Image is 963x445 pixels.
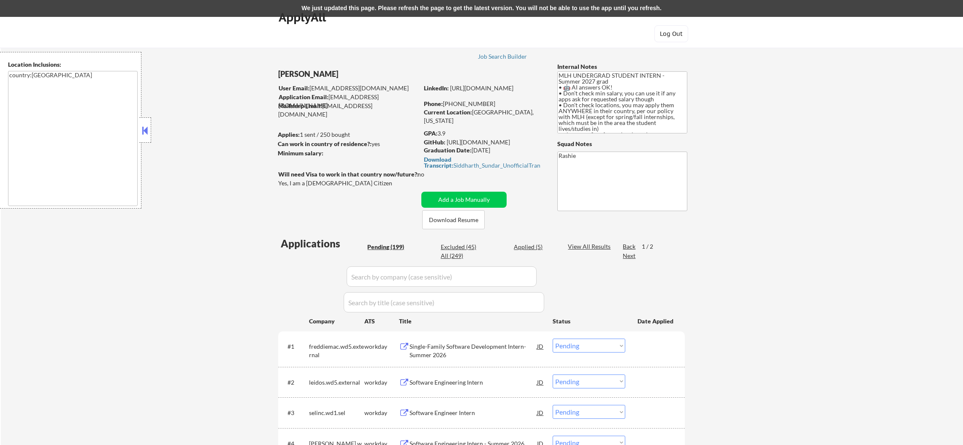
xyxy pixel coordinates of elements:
div: [DATE] [424,146,543,155]
input: Search by title (case sensitive) [344,292,544,312]
strong: Application Email: [279,93,328,100]
div: leidos.wd5.external [309,378,364,387]
div: workday [364,378,399,387]
div: [GEOGRAPHIC_DATA], [US_STATE] [424,108,543,125]
div: [EMAIL_ADDRESS][DOMAIN_NAME] [279,93,418,109]
strong: Download Transcript: [424,156,453,169]
div: #3 [288,409,302,417]
div: 1 / 2 [642,242,661,251]
div: freddiemac.wd5.external [309,342,364,359]
div: [EMAIL_ADDRESS][DOMAIN_NAME] [279,84,418,92]
div: ATS [364,317,399,326]
div: Excluded (45) [441,243,483,251]
div: yes [278,140,416,148]
strong: Mailslurp Email: [278,102,322,109]
input: Search by company (case sensitive) [347,266,537,287]
div: Siddharth_Sundar_UnofficialTranscript.pdf [424,157,541,174]
a: Job Search Builder [478,53,527,62]
div: workday [364,409,399,417]
div: Applied (5) [514,243,556,251]
strong: Graduation Date: [424,147,472,154]
div: no [418,170,442,179]
div: [PERSON_NAME] [278,69,452,79]
button: Log Out [654,25,688,42]
div: workday [364,342,399,351]
div: Applications [281,239,364,249]
div: Squad Notes [557,140,687,148]
div: Status [553,313,625,328]
strong: User Email: [279,84,309,92]
div: Company [309,317,364,326]
div: 1 sent / 250 bought [278,130,418,139]
div: Software Engineer Intern [410,409,537,417]
strong: Applies: [278,131,300,138]
div: Yes, I am a [DEMOGRAPHIC_DATA] Citizen [278,179,421,187]
strong: Phone: [424,100,443,107]
div: JD [536,374,545,390]
div: All (249) [441,252,483,260]
strong: Can work in country of residence?: [278,140,372,147]
div: Internal Notes [557,62,687,71]
div: Date Applied [637,317,675,326]
strong: GPA: [424,130,437,137]
div: Software Engineering Intern [410,378,537,387]
div: Title [399,317,545,326]
button: Download Resume [422,210,485,229]
a: [URL][DOMAIN_NAME] [447,138,510,146]
strong: Will need Visa to work in that country now/future?: [278,171,419,178]
div: ApplyAll [279,10,328,24]
div: Job Search Builder [478,54,527,60]
a: [URL][DOMAIN_NAME] [450,84,513,92]
div: View All Results [568,242,613,251]
div: Pending (199) [367,243,410,251]
a: Download Transcript:Siddharth_Sundar_UnofficialTranscript.pdf [424,156,541,168]
div: [PHONE_NUMBER] [424,100,543,108]
button: Add a Job Manually [421,192,507,208]
div: selinc.wd1.sel [309,409,364,417]
div: 3.9 [424,129,545,138]
div: #2 [288,378,302,387]
div: Next [623,252,636,260]
div: #1 [288,342,302,351]
div: JD [536,405,545,420]
div: Single-Family Software Development Intern- Summer 2026 [410,342,537,359]
div: JD [536,339,545,354]
strong: LinkedIn: [424,84,449,92]
div: Location Inclusions: [8,60,138,69]
strong: GitHub: [424,138,445,146]
strong: Current Location: [424,109,472,116]
div: [EMAIL_ADDRESS][DOMAIN_NAME] [278,102,418,118]
div: Back [623,242,636,251]
strong: Minimum salary: [278,149,323,157]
